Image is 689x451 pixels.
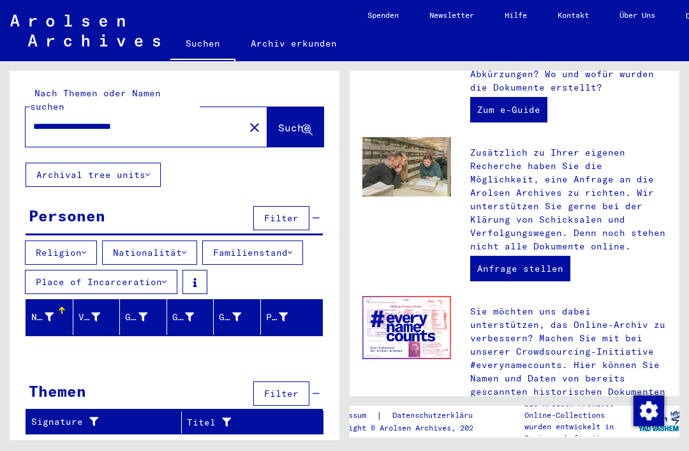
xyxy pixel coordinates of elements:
a: Suchen [170,28,235,61]
a: Datenschutzerklärung [382,409,497,422]
span: Suche [278,121,310,134]
div: Geburtsdatum [219,311,241,324]
a: Zum e-Guide [470,97,547,122]
div: Zustimmung ändern [633,395,663,425]
p: Copyright © Arolsen Archives, 2021 [326,422,497,434]
mat-label: Nach Themen oder Namen suchen [30,87,161,112]
div: Titel [187,416,292,429]
div: Geburtsname [125,311,147,324]
a: Impressum [326,409,376,422]
button: Clear [242,114,267,140]
p: wurden entwickelt in Partnerschaft mit [524,421,638,444]
mat-header-cell: Prisoner # [261,299,323,335]
mat-header-cell: Vorname [73,299,121,335]
div: | [326,409,497,422]
div: Prisoner # [266,311,288,324]
img: inquiries.jpg [362,137,451,196]
p: Zusätzlich zu Ihrer eigenen Recherche haben Sie die Möglichkeit, eine Anfrage an die Arolsen Arch... [470,146,667,253]
div: Personen [29,204,105,227]
img: Arolsen_neg.svg [10,15,160,47]
p: Sie möchten uns dabei unterstützen, das Online-Archiv zu verbessern? Machen Sie mit bei unserer C... [470,305,667,439]
button: Nationalität [102,240,197,265]
div: Vorname [78,307,120,327]
button: Religion [25,240,97,265]
a: Anfrage stellen [470,256,570,281]
div: Vorname [78,311,101,324]
a: Archiv erkunden [235,28,352,59]
button: Suche [267,107,323,147]
mat-icon: close [247,120,262,135]
button: Place of Incarceration [25,270,177,294]
img: enc.jpg [362,296,451,359]
div: Geburtsdatum [219,307,260,327]
div: Geburtsname [125,307,167,327]
div: Signature [31,412,181,433]
div: Nachname [31,311,54,324]
div: Geburt‏ [172,307,214,327]
div: Titel [187,412,307,433]
img: Zustimmung ändern [633,396,664,426]
button: Filter [253,206,309,230]
mat-header-cell: Geburtsdatum [214,299,261,335]
mat-header-cell: Geburtsname [120,299,167,335]
div: Geburt‏ [172,311,195,324]
p: Die Arolsen Archives Online-Collections [524,398,638,421]
mat-header-cell: Geburt‏ [167,299,214,335]
button: Archival tree units [26,163,161,187]
div: Signature [31,415,165,429]
mat-header-cell: Nachname [26,299,73,335]
div: Nachname [31,307,73,327]
div: Themen [29,380,86,403]
span: Filter [264,388,299,399]
button: Filter [253,381,309,406]
div: Prisoner # [266,307,307,327]
button: Familienstand [202,240,303,265]
span: Filter [264,212,299,224]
